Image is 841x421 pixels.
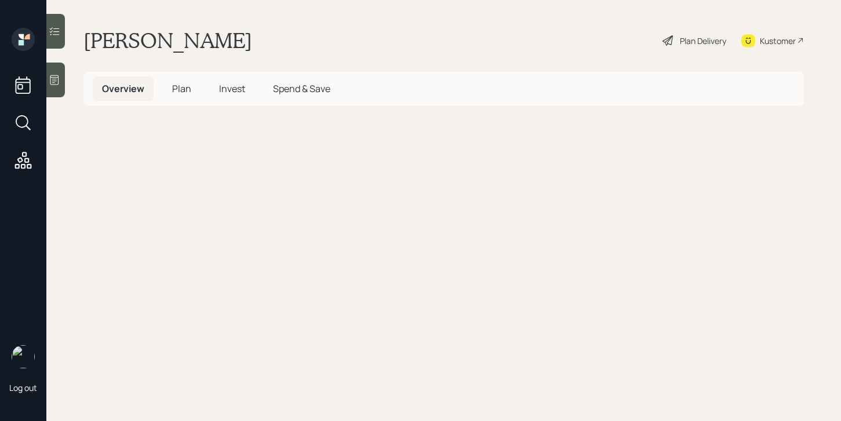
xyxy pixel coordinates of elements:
h1: [PERSON_NAME] [83,28,252,53]
span: Plan [172,82,191,95]
div: Plan Delivery [680,35,726,47]
span: Overview [102,82,144,95]
div: Log out [9,382,37,393]
span: Spend & Save [273,82,330,95]
div: Kustomer [760,35,796,47]
img: retirable_logo.png [12,345,35,368]
span: Invest [219,82,245,95]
